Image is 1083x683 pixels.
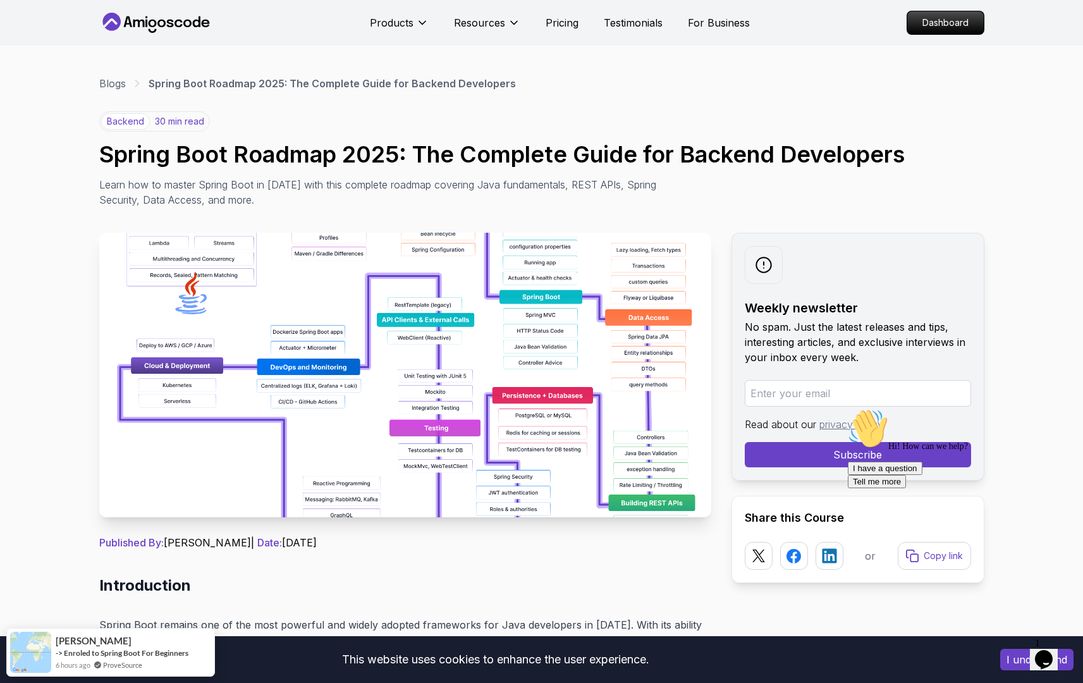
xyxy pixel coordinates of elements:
[5,5,46,46] img: :wave:
[688,15,750,30] a: For Business
[819,418,883,431] a: privacy policy
[907,11,984,35] a: Dashboard
[103,660,142,670] a: ProveSource
[101,113,150,130] p: backend
[5,38,125,47] span: Hi! How can we help?
[5,5,233,85] div: 👋Hi! How can we help?I have a questionTell me more
[745,319,971,365] p: No spam. Just the latest releases and tips, interesting articles, and exclusive interviews in you...
[64,648,188,658] a: Enroled to Spring Boot For Beginners
[5,71,63,85] button: Tell me more
[907,11,984,34] p: Dashboard
[1000,649,1074,670] button: Accept cookies
[370,15,429,40] button: Products
[745,299,971,317] h2: Weekly newsletter
[9,646,981,674] div: This website uses cookies to enhance the user experience.
[99,76,126,91] a: Blogs
[99,142,984,167] h1: Spring Boot Roadmap 2025: The Complete Guide for Backend Developers
[546,15,578,30] a: Pricing
[99,535,711,550] p: [PERSON_NAME] | [DATE]
[745,417,971,432] p: Read about our .
[5,58,80,71] button: I have a question
[149,76,516,91] p: Spring Boot Roadmap 2025: The Complete Guide for Backend Developers
[99,233,711,517] img: Spring Boot Roadmap 2025: The Complete Guide for Backend Developers thumbnail
[745,509,971,527] h2: Share this Course
[454,15,520,40] button: Resources
[1030,632,1070,670] iframe: chat widget
[56,648,63,658] span: ->
[843,403,1070,626] iframe: chat widget
[56,636,132,646] span: [PERSON_NAME]
[745,442,971,467] button: Subscribe
[257,536,282,549] span: Date:
[454,15,505,30] p: Resources
[99,575,711,596] h2: Introduction
[745,380,971,407] input: Enter your email
[99,536,164,549] span: Published By:
[56,660,90,670] span: 6 hours ago
[604,15,663,30] a: Testimonials
[155,115,204,128] p: 30 min read
[370,15,413,30] p: Products
[10,632,51,673] img: provesource social proof notification image
[99,177,666,207] p: Learn how to master Spring Boot in [DATE] with this complete roadmap covering Java fundamentals, ...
